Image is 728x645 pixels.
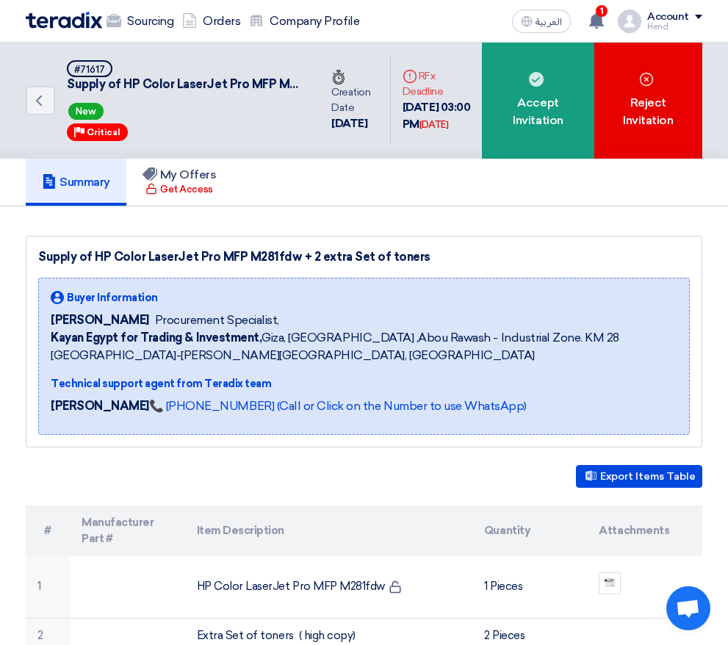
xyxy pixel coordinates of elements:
[67,290,158,306] span: Buyer Information
[245,5,364,37] a: Company Profile
[647,23,702,31] div: Hend
[482,43,594,159] div: Accept Invitation
[472,505,588,556] th: Quantity
[587,505,702,556] th: Attachments
[576,465,702,488] button: Export Items Table
[647,11,689,24] div: Account
[143,167,217,182] h5: My Offers
[51,331,262,345] b: Kayan Egypt for Trading & Investment,
[149,399,527,413] a: 📞 [PHONE_NUMBER] (Call or Click on the Number to use WhatsApp)
[26,12,102,29] img: Teradix logo
[67,77,302,93] span: Supply of HP Color LaserJet Pro MFP M281fdw + 2 extra Set of toners
[536,17,562,27] span: العربية
[51,329,677,364] span: Giza, [GEOGRAPHIC_DATA] ,Abou Rawash - Industrial Zone. KM 28 [GEOGRAPHIC_DATA]-[PERSON_NAME][GEO...
[331,115,378,132] div: [DATE]
[74,65,105,74] div: #71617
[68,103,104,120] span: New
[87,127,120,137] span: Critical
[145,182,212,197] div: Get Access
[599,577,620,589] img: HP_Color_LaserJet_Pro_MFP_Mfdw_1759235683768.png
[51,399,149,413] strong: [PERSON_NAME]
[26,159,126,206] a: Summary
[666,586,710,630] div: Open chat
[331,69,378,115] div: Creation Date
[42,175,110,190] h5: Summary
[185,505,472,556] th: Item Description
[618,10,641,33] img: profile_test.png
[178,5,245,37] a: Orders
[51,376,677,392] div: Technical support agent from Teradix team
[403,68,470,99] div: RFx Deadline
[512,10,571,33] button: العربية
[38,248,690,266] div: Supply of HP Color LaserJet Pro MFP M281fdw + 2 extra Set of toners
[419,118,448,132] div: [DATE]
[472,556,588,619] td: 1 Pieces
[185,556,472,619] td: HP Color LaserJet Pro MFP M281fdw
[70,505,185,556] th: Manufacturer Part #
[51,311,149,329] span: [PERSON_NAME]
[26,505,70,556] th: #
[155,311,279,329] span: Procurement Specialist,
[403,99,470,132] div: [DATE] 03:00 PM
[126,159,233,206] a: My Offers Get Access
[594,43,702,159] div: Reject Invitation
[102,5,178,37] a: Sourcing
[26,556,70,619] td: 1
[67,60,302,93] h5: Supply of HP Color LaserJet Pro MFP M281fdw + 2 extra Set of toners
[596,5,608,17] span: 1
